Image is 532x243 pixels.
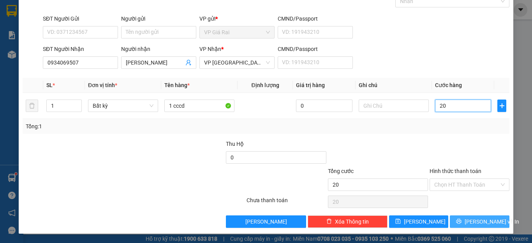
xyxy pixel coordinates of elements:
span: VP Sài Gòn [204,57,270,68]
input: Ghi Chú [359,100,429,112]
span: Định lượng [251,82,279,88]
button: printer[PERSON_NAME] và In [450,215,509,228]
input: 0 [296,100,352,112]
button: deleteXóa Thông tin [308,215,388,228]
div: Người nhận [121,45,196,53]
span: printer [456,219,462,225]
button: save[PERSON_NAME] [389,215,449,228]
span: delete [326,219,332,225]
div: CMND/Passport [278,14,353,23]
button: delete [26,100,38,112]
span: SL [46,82,53,88]
span: [PERSON_NAME] và In [465,217,519,226]
span: [PERSON_NAME] [404,217,446,226]
span: VP Giá Rai [204,26,270,38]
span: Xóa Thông tin [335,217,369,226]
span: Bất kỳ [93,100,153,112]
div: Chưa thanh toán [246,196,327,210]
span: Thu Hộ [226,141,244,147]
span: plus [498,103,506,109]
input: VD: Bàn, Ghế [164,100,234,112]
div: VP gửi [199,14,275,23]
div: CMND/Passport [278,45,353,53]
div: Người gửi [121,14,196,23]
th: Ghi chú [356,78,432,93]
div: SĐT Người Nhận [43,45,118,53]
span: [PERSON_NAME] [245,217,287,226]
button: plus [497,100,506,112]
span: user-add [185,59,192,66]
span: Giá trị hàng [296,82,325,88]
span: Đơn vị tính [88,82,117,88]
span: Tổng cước [328,168,354,174]
button: [PERSON_NAME] [226,215,306,228]
span: Cước hàng [435,82,462,88]
div: Tổng: 1 [26,122,206,131]
span: save [395,219,401,225]
div: SĐT Người Gửi [43,14,118,23]
span: VP Nhận [199,46,221,52]
span: Tên hàng [164,82,190,88]
label: Hình thức thanh toán [430,168,481,174]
